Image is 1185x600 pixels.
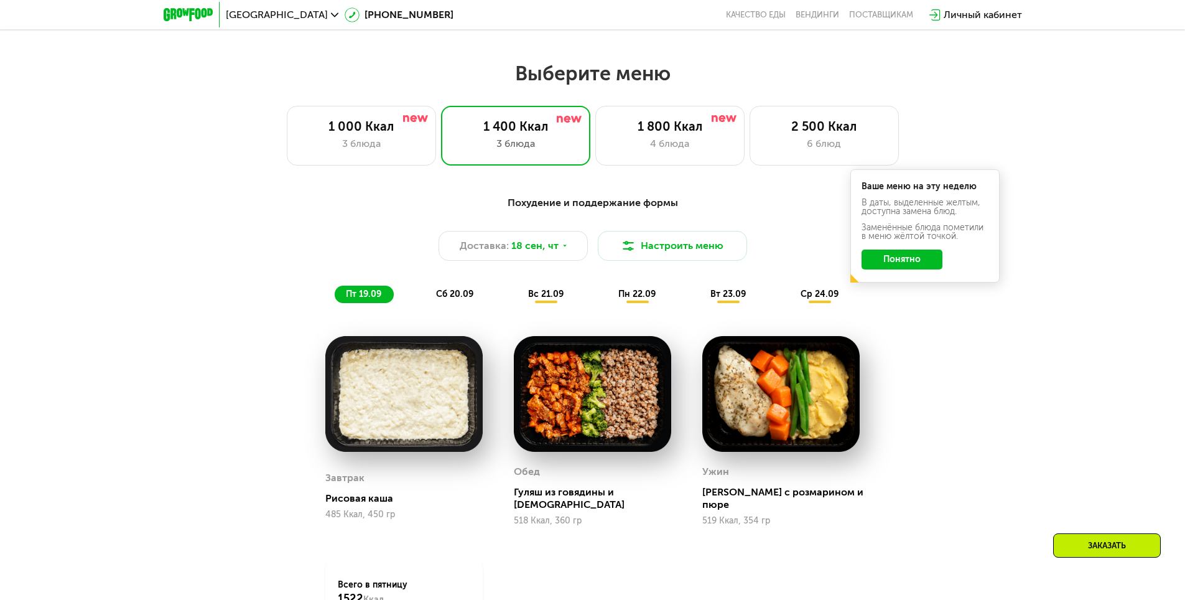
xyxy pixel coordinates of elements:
[763,136,886,151] div: 6 блюд
[40,61,1145,86] h2: Выберите меню
[460,238,509,253] span: Доставка:
[325,510,483,520] div: 485 Ккал, 450 гр
[454,119,577,134] div: 1 400 Ккал
[726,10,786,20] a: Качество еды
[345,7,453,22] a: [PHONE_NUMBER]
[944,7,1022,22] div: Личный кабинет
[528,289,564,299] span: вс 21.09
[710,289,746,299] span: вт 23.09
[325,492,493,505] div: Рисовая каша
[763,119,886,134] div: 2 500 Ккал
[608,136,732,151] div: 4 блюда
[862,250,942,270] button: Понятно
[325,469,365,487] div: Завтрак
[862,182,988,191] div: Ваше меню на эту неделю
[514,486,681,511] div: Гуляш из говядины и [DEMOGRAPHIC_DATA]
[608,119,732,134] div: 1 800 Ккал
[511,238,559,253] span: 18 сен, чт
[225,195,961,211] div: Похудение и поддержание формы
[702,486,870,511] div: [PERSON_NAME] с розмарином и пюре
[300,136,423,151] div: 3 блюда
[796,10,839,20] a: Вендинги
[346,289,381,299] span: пт 19.09
[514,462,540,481] div: Обед
[226,10,328,20] span: [GEOGRAPHIC_DATA]
[300,119,423,134] div: 1 000 Ккал
[702,462,729,481] div: Ужин
[436,289,473,299] span: сб 20.09
[618,289,656,299] span: пн 22.09
[1053,533,1161,558] div: Заказать
[862,223,988,241] div: Заменённые блюда пометили в меню жёлтой точкой.
[801,289,839,299] span: ср 24.09
[862,199,988,216] div: В даты, выделенные желтым, доступна замена блюд.
[598,231,747,261] button: Настроить меню
[849,10,913,20] div: поставщикам
[702,516,860,526] div: 519 Ккал, 354 гр
[454,136,577,151] div: 3 блюда
[514,516,671,526] div: 518 Ккал, 360 гр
